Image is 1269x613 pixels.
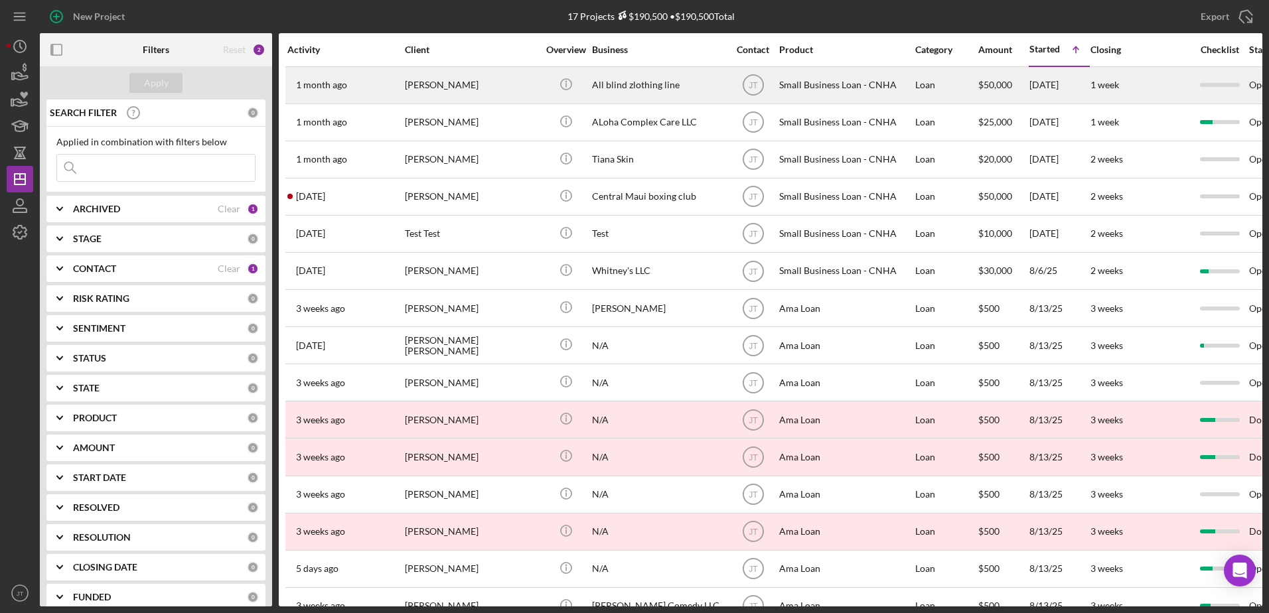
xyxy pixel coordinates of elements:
[247,293,259,305] div: 0
[779,105,912,140] div: Small Business Loan - CNHA
[252,43,265,56] div: 2
[247,233,259,245] div: 0
[405,439,538,474] div: [PERSON_NAME]
[73,204,120,214] b: ARCHIVED
[247,591,259,603] div: 0
[405,477,538,512] div: [PERSON_NAME]
[129,73,183,93] button: Apply
[978,228,1012,239] span: $10,000
[978,79,1012,90] span: $50,000
[405,365,538,400] div: [PERSON_NAME]
[915,105,977,140] div: Loan
[915,514,977,549] div: Loan
[592,216,725,251] div: Test
[247,531,259,543] div: 0
[1090,303,1123,314] time: 3 weeks
[1090,265,1123,276] time: 2 weeks
[978,439,1028,474] div: $500
[1224,555,1256,586] div: Open Intercom Messenger
[915,551,977,586] div: Loan
[1029,44,1060,54] div: Started
[1029,253,1089,289] div: 8/6/25
[73,293,129,304] b: RISK RATING
[592,291,725,326] div: [PERSON_NAME]
[978,190,1012,202] span: $50,000
[1090,488,1123,500] time: 3 weeks
[779,514,912,549] div: Ama Loan
[1029,179,1089,214] div: [DATE]
[978,514,1028,549] div: $500
[779,365,912,400] div: Ama Loan
[1029,68,1089,103] div: [DATE]
[1029,402,1089,437] div: 8/13/25
[405,291,538,326] div: [PERSON_NAME]
[1029,514,1089,549] div: 8/13/25
[779,179,912,214] div: Small Business Loan - CNHA
[779,439,912,474] div: Ama Loan
[296,600,345,611] time: 2025-08-13 21:56
[779,402,912,437] div: Ama Loan
[73,443,115,453] b: AMOUNT
[247,352,259,364] div: 0
[749,602,758,611] text: JT
[749,118,758,127] text: JT
[17,590,24,597] text: JT
[1090,600,1123,611] time: 3 weeks
[915,68,977,103] div: Loan
[405,253,538,289] div: [PERSON_NAME]
[749,341,758,350] text: JT
[749,378,758,387] text: JT
[73,472,126,483] b: START DATE
[405,44,538,55] div: Client
[1090,340,1123,351] time: 3 weeks
[915,402,977,437] div: Loan
[978,44,1028,55] div: Amount
[405,68,538,103] div: [PERSON_NAME]
[247,412,259,424] div: 0
[1090,79,1119,90] time: 1 week
[615,11,668,22] div: $190,500
[978,488,1000,500] span: $500
[73,502,119,513] b: RESOLVED
[978,600,1000,611] span: $500
[405,514,538,549] div: [PERSON_NAME]
[592,328,725,363] div: N/A
[749,490,758,500] text: JT
[296,526,345,537] time: 2025-08-13 06:01
[749,527,758,537] text: JT
[915,142,977,177] div: Loan
[592,514,725,549] div: N/A
[978,402,1028,437] div: $500
[978,340,1000,351] span: $500
[592,365,725,400] div: N/A
[567,11,735,22] div: 17 Projects • $190,500 Total
[405,328,538,363] div: [PERSON_NAME] [PERSON_NAME]
[296,489,345,500] time: 2025-08-13 22:59
[73,353,106,364] b: STATUS
[296,191,325,202] time: 2025-08-05 07:45
[56,137,256,147] div: Applied in combination with filters below
[405,551,538,586] div: [PERSON_NAME]
[405,105,538,140] div: [PERSON_NAME]
[1187,3,1262,30] button: Export
[915,253,977,289] div: Loan
[915,365,977,400] div: Loan
[779,142,912,177] div: Small Business Loan - CNHA
[915,439,977,474] div: Loan
[541,44,591,55] div: Overview
[247,442,259,454] div: 0
[50,107,117,118] b: SEARCH FILTER
[915,291,977,326] div: Loan
[1029,328,1089,363] div: 8/13/25
[978,116,1012,127] span: $25,000
[915,477,977,512] div: Loan
[749,415,758,425] text: JT
[247,203,259,215] div: 1
[73,234,102,244] b: STAGE
[1090,563,1123,574] time: 3 weeks
[592,477,725,512] div: N/A
[915,216,977,251] div: Loan
[1090,153,1123,165] time: 2 weeks
[978,265,1012,276] span: $30,000
[218,204,240,214] div: Clear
